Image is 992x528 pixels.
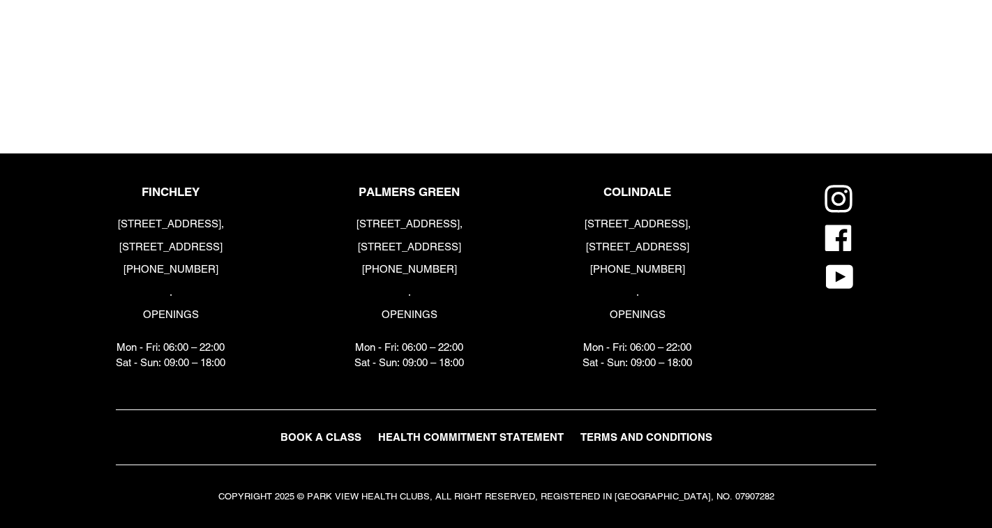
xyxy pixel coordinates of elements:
[354,239,464,255] p: [STREET_ADDRESS]
[583,185,692,199] p: COLINDALE
[371,428,571,448] a: HEALTH COMMITMENT STATEMENT
[116,307,225,323] p: OPENINGS
[354,262,464,278] p: [PHONE_NUMBER]
[573,428,719,448] a: TERMS AND CONDITIONS
[583,262,692,278] p: [PHONE_NUMBER]
[218,491,774,501] small: COPYRIGHT 2025 © PARK VIEW HEALTH CLUBS, ALL RIGHT RESERVED, REGISTERED IN [GEOGRAPHIC_DATA], NO....
[116,216,225,232] p: [STREET_ADDRESS],
[580,431,712,443] span: TERMS AND CONDITIONS
[583,307,692,323] p: OPENINGS
[354,307,464,323] p: OPENINGS
[116,340,225,371] p: Mon - Fri: 06:00 – 22:00 Sat - Sun: 09:00 – 18:00
[116,262,225,278] p: [PHONE_NUMBER]
[116,285,225,301] p: .
[583,239,692,255] p: [STREET_ADDRESS]
[280,431,361,443] span: BOOK A CLASS
[354,216,464,232] p: [STREET_ADDRESS],
[116,185,225,199] p: FINCHLEY
[273,428,368,448] a: BOOK A CLASS
[116,239,225,255] p: [STREET_ADDRESS]
[354,340,464,371] p: Mon - Fri: 06:00 – 22:00 Sat - Sun: 09:00 – 18:00
[583,285,692,301] p: .
[354,285,464,301] p: .
[583,340,692,371] p: Mon - Fri: 06:00 – 22:00 Sat - Sun: 09:00 – 18:00
[583,216,692,232] p: [STREET_ADDRESS],
[378,431,564,443] span: HEALTH COMMITMENT STATEMENT
[354,185,464,199] p: PALMERS GREEN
